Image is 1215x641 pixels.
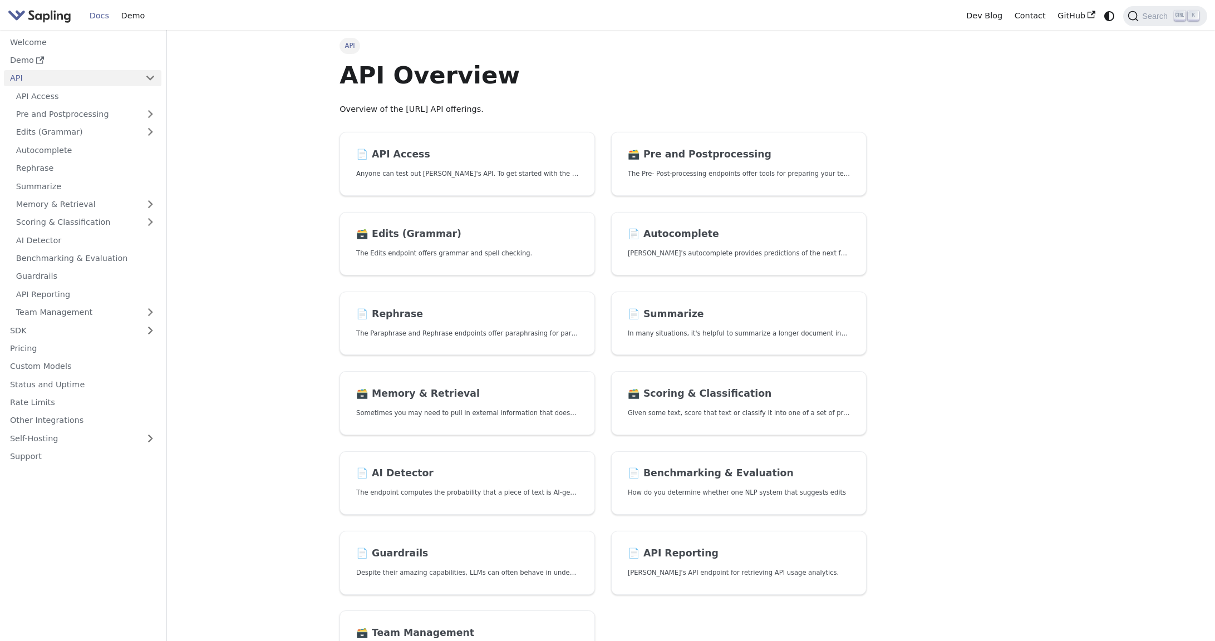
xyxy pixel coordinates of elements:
p: In many situations, it's helpful to summarize a longer document into a shorter, more easily diges... [628,328,850,339]
a: AI Detector [10,232,161,248]
p: Overview of the [URL] API offerings. [340,103,867,116]
p: Sometimes you may need to pull in external information that doesn't fit in the context size of an... [356,408,578,418]
a: SDK [4,322,139,338]
kbd: K [1188,11,1199,21]
nav: Breadcrumbs [340,38,867,53]
h2: AI Detector [356,467,578,480]
a: Docs [83,7,115,24]
a: Contact [1009,7,1052,24]
a: Welcome [4,34,161,50]
p: Given some text, score that text or classify it into one of a set of pre-specified categories. [628,408,850,418]
h2: Pre and Postprocessing [628,149,850,161]
p: The Paraphrase and Rephrase endpoints offer paraphrasing for particular styles. [356,328,578,339]
button: Search (Ctrl+K) [1123,6,1207,26]
a: 🗃️ Pre and PostprocessingThe Pre- Post-processing endpoints offer tools for preparing your text d... [611,132,867,196]
a: Edits (Grammar) [10,124,161,140]
a: API Access [10,88,161,104]
a: Team Management [10,304,161,320]
a: 🗃️ Edits (Grammar)The Edits endpoint offers grammar and spell checking. [340,212,595,276]
a: Demo [115,7,151,24]
button: Expand sidebar category 'SDK' [139,322,161,338]
p: The endpoint computes the probability that a piece of text is AI-generated, [356,487,578,498]
a: Pre and Postprocessing [10,106,161,122]
h2: Summarize [628,308,850,320]
p: The Edits endpoint offers grammar and spell checking. [356,248,578,259]
a: Support [4,448,161,465]
a: 📄️ GuardrailsDespite their amazing capabilities, LLMs can often behave in undesired [340,531,595,595]
a: Dev Blog [960,7,1008,24]
a: Rephrase [10,160,161,176]
a: Sapling.ai [8,8,75,24]
h2: Rephrase [356,308,578,320]
p: Sapling's API endpoint for retrieving API usage analytics. [628,568,850,578]
p: The Pre- Post-processing endpoints offer tools for preparing your text data for ingestation as we... [628,169,850,179]
a: 📄️ SummarizeIn many situations, it's helpful to summarize a longer document into a shorter, more ... [611,292,867,356]
a: Self-Hosting [4,430,161,446]
button: Collapse sidebar category 'API' [139,70,161,86]
a: Custom Models [4,358,161,374]
p: Anyone can test out Sapling's API. To get started with the API, simply: [356,169,578,179]
a: 📄️ RephraseThe Paraphrase and Rephrase endpoints offer paraphrasing for particular styles. [340,292,595,356]
a: Memory & Retrieval [10,196,161,213]
h2: Autocomplete [628,228,850,240]
a: API [4,70,139,86]
a: Benchmarking & Evaluation [10,250,161,267]
a: 📄️ API AccessAnyone can test out [PERSON_NAME]'s API. To get started with the API, simply: [340,132,595,196]
h2: API Reporting [628,548,850,560]
a: 📄️ Autocomplete[PERSON_NAME]'s autocomplete provides predictions of the next few characters or words [611,212,867,276]
a: Demo [4,52,161,68]
img: Sapling.ai [8,8,71,24]
a: Scoring & Classification [10,214,161,230]
a: 📄️ Benchmarking & EvaluationHow do you determine whether one NLP system that suggests edits [611,451,867,515]
h2: Scoring & Classification [628,388,850,400]
a: 🗃️ Memory & RetrievalSometimes you may need to pull in external information that doesn't fit in t... [340,371,595,435]
h2: Memory & Retrieval [356,388,578,400]
a: Status and Uptime [4,376,161,392]
p: Despite their amazing capabilities, LLMs can often behave in undesired [356,568,578,578]
p: How do you determine whether one NLP system that suggests edits [628,487,850,498]
h2: Edits (Grammar) [356,228,578,240]
a: Summarize [10,178,161,194]
a: Rate Limits [4,395,161,411]
h1: API Overview [340,60,867,90]
a: Pricing [4,341,161,357]
a: 📄️ AI DetectorThe endpoint computes the probability that a piece of text is AI-generated, [340,451,595,515]
button: Switch between dark and light mode (currently system mode) [1101,8,1118,24]
h2: Guardrails [356,548,578,560]
a: 🗃️ Scoring & ClassificationGiven some text, score that text or classify it into one of a set of p... [611,371,867,435]
p: Sapling's autocomplete provides predictions of the next few characters or words [628,248,850,259]
a: Autocomplete [10,142,161,158]
a: API Reporting [10,286,161,302]
h2: Benchmarking & Evaluation [628,467,850,480]
a: Guardrails [10,268,161,284]
span: Search [1139,12,1174,21]
a: 📄️ API Reporting[PERSON_NAME]'s API endpoint for retrieving API usage analytics. [611,531,867,595]
span: API [340,38,360,53]
a: GitHub [1051,7,1101,24]
a: Other Integrations [4,412,161,428]
h2: API Access [356,149,578,161]
h2: Team Management [356,627,578,639]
